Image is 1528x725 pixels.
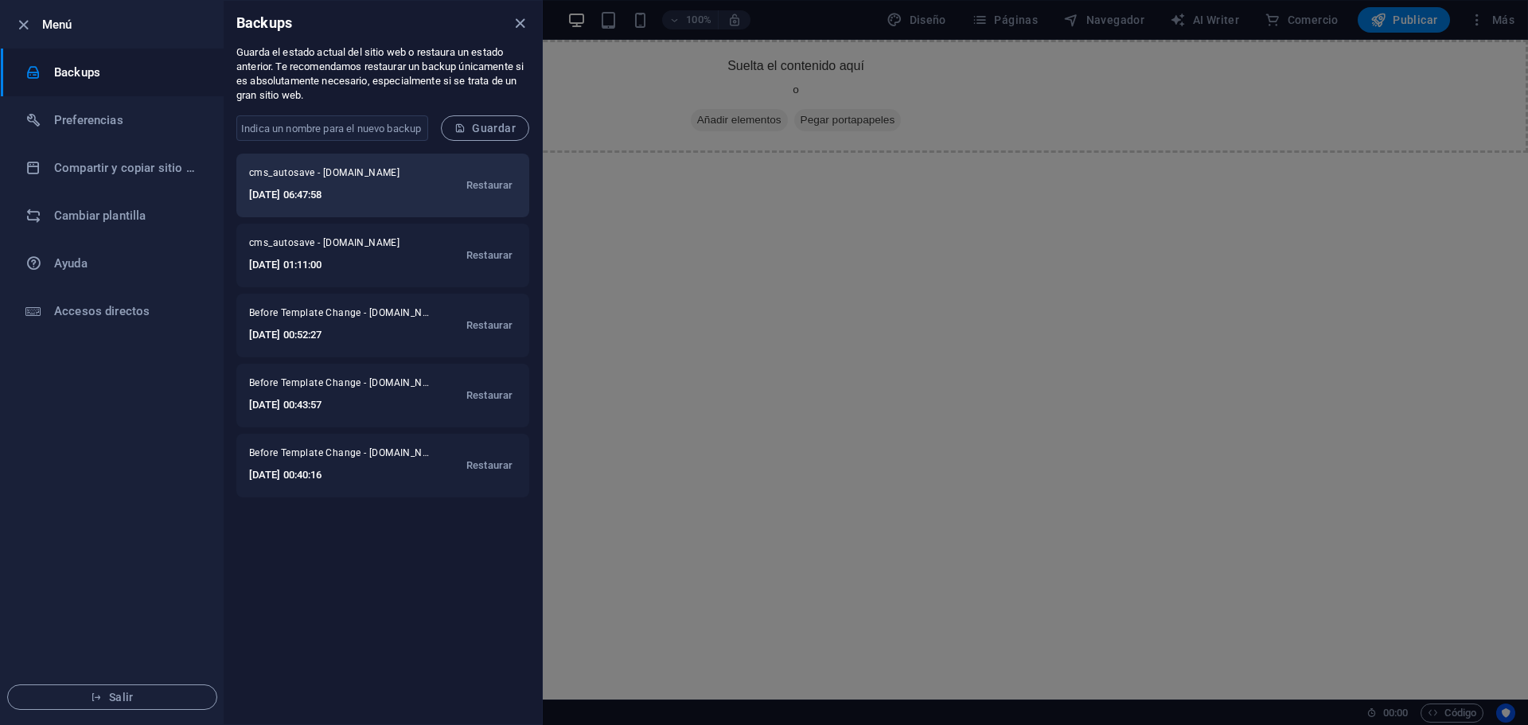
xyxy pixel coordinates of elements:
span: Pegar portapapeles [731,69,838,92]
button: Restaurar [462,236,516,275]
span: Restaurar [466,386,513,405]
span: Restaurar [466,456,513,475]
button: Restaurar [462,166,516,205]
span: Restaurar [466,176,513,195]
span: Salir [21,691,204,704]
span: cms_autosave - [DOMAIN_NAME] [249,236,415,255]
h6: [DATE] 00:43:57 [249,396,431,415]
p: Guarda el estado actual del sitio web o restaura un estado anterior. Te recomendamos restaurar un... [236,45,529,103]
h6: Backups [236,14,292,33]
button: Guardar [441,115,529,141]
h6: [DATE] 00:40:16 [249,466,431,485]
h6: Accesos directos [54,302,201,321]
span: Before Template Change - speedgoperu.com [249,376,431,396]
h6: Preferencias [54,111,201,130]
h6: Menú [42,15,211,34]
button: Restaurar [462,306,516,345]
span: Before Template Change - speedgoperu.com [249,306,431,325]
h6: [DATE] 00:52:27 [249,325,431,345]
button: Salir [7,684,217,710]
button: close [510,14,529,33]
h6: Compartir y copiar sitio web [54,158,201,177]
input: Indica un nombre para el nuevo backup (opcional) [236,115,428,141]
h6: Cambiar plantilla [54,206,201,225]
h6: [DATE] 06:47:58 [249,185,415,205]
span: Guardar [454,122,516,134]
span: Añadir elementos [627,69,724,92]
h6: Ayuda [54,254,201,273]
span: Restaurar [466,316,513,335]
span: Restaurar [466,246,513,265]
h6: Backups [54,63,201,82]
a: Ayuda [1,240,224,287]
span: Before Template Change - speedgoperu.com [249,446,431,466]
h6: [DATE] 01:11:00 [249,255,415,275]
button: Restaurar [462,376,516,415]
span: cms_autosave - [DOMAIN_NAME] [249,166,415,185]
button: Restaurar [462,446,516,485]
